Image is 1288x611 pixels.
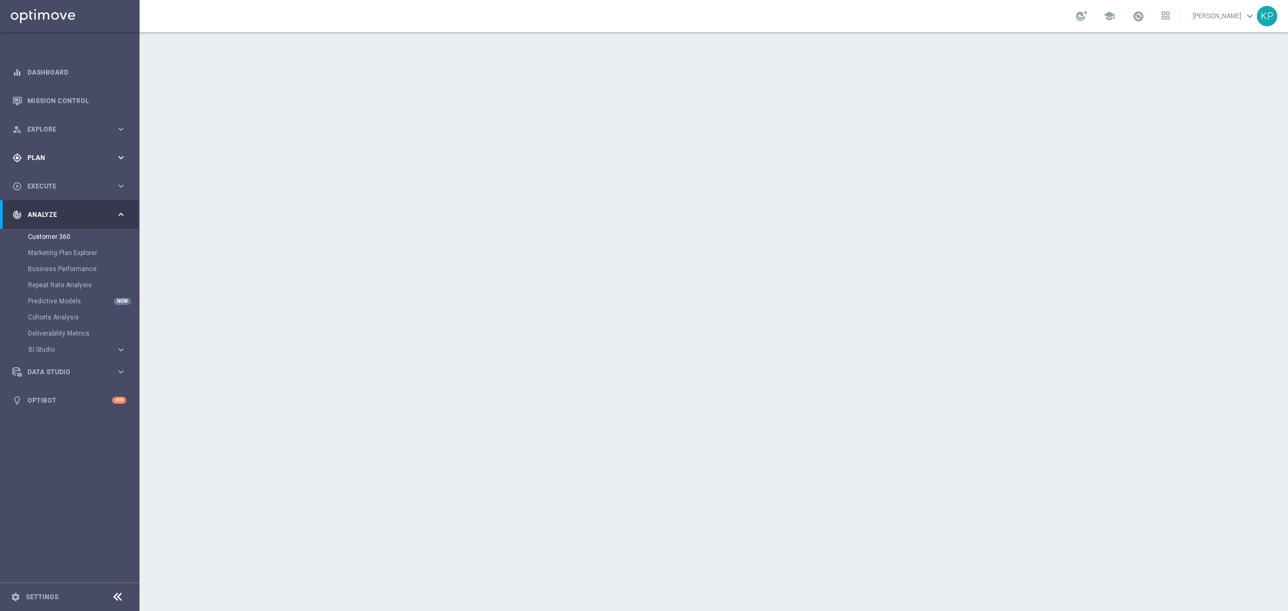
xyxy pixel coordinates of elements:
[12,386,126,414] div: Optibot
[28,229,138,245] div: Customer 360
[12,210,127,219] button: track_changes Analyze keyboard_arrow_right
[12,68,127,77] button: equalizer Dashboard
[27,155,116,161] span: Plan
[26,594,58,600] a: Settings
[1103,10,1115,22] span: school
[11,592,20,602] i: settings
[28,346,105,353] span: BI Studio
[28,309,138,325] div: Cohorts Analysis
[12,396,127,405] button: lightbulb Optibot +10
[27,212,116,218] span: Analyze
[12,86,126,115] div: Mission Control
[12,210,22,220] i: track_changes
[28,329,112,338] a: Deliverability Metrics
[28,313,112,322] a: Cohorts Analysis
[12,368,127,376] button: Data Studio keyboard_arrow_right
[28,277,138,293] div: Repeat Rate Analysis
[28,346,116,353] div: BI Studio
[12,181,22,191] i: play_circle_outline
[28,341,138,358] div: BI Studio
[12,367,116,377] div: Data Studio
[28,345,127,354] button: BI Studio keyboard_arrow_right
[27,386,112,414] a: Optibot
[12,125,127,134] button: person_search Explore keyboard_arrow_right
[12,210,116,220] div: Analyze
[28,232,112,241] a: Customer 360
[1192,8,1257,24] a: [PERSON_NAME]keyboard_arrow_down
[28,297,112,305] a: Predictive Models
[114,298,131,305] div: NEW
[12,125,22,134] i: person_search
[28,245,138,261] div: Marketing Plan Explorer
[28,261,138,277] div: Business Performance
[28,281,112,289] a: Repeat Rate Analysis
[28,293,138,309] div: Predictive Models
[112,397,126,404] div: +10
[27,369,116,375] span: Data Studio
[27,86,126,115] a: Mission Control
[116,124,126,134] i: keyboard_arrow_right
[12,154,127,162] button: gps_fixed Plan keyboard_arrow_right
[12,181,116,191] div: Execute
[116,209,126,220] i: keyboard_arrow_right
[12,125,116,134] div: Explore
[1244,10,1256,22] span: keyboard_arrow_down
[12,396,22,405] i: lightbulb
[12,97,127,105] button: Mission Control
[27,58,126,86] a: Dashboard
[28,325,138,341] div: Deliverability Metrics
[28,265,112,273] a: Business Performance
[116,345,126,355] i: keyboard_arrow_right
[27,126,116,133] span: Explore
[12,68,22,77] i: equalizer
[27,183,116,190] span: Execute
[116,367,126,377] i: keyboard_arrow_right
[12,153,22,163] i: gps_fixed
[116,181,126,191] i: keyboard_arrow_right
[1257,6,1277,26] div: KP
[28,249,112,257] a: Marketing Plan Explorer
[12,58,126,86] div: Dashboard
[12,153,116,163] div: Plan
[12,182,127,191] button: play_circle_outline Execute keyboard_arrow_right
[116,152,126,163] i: keyboard_arrow_right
